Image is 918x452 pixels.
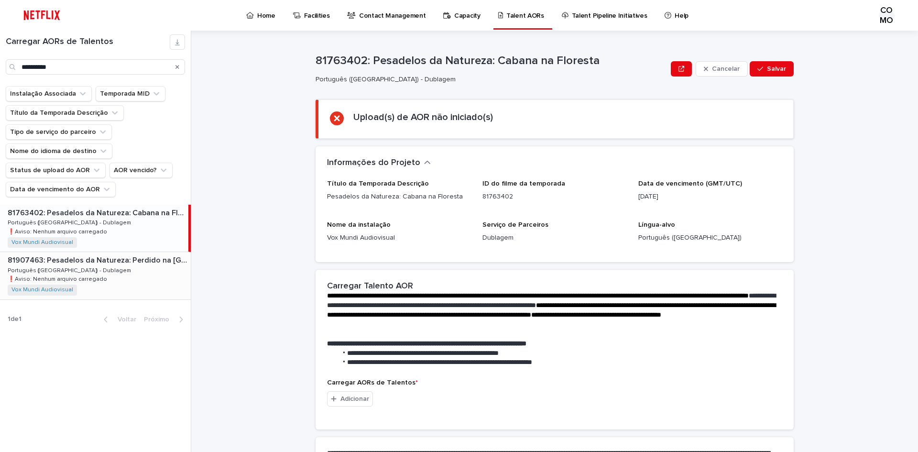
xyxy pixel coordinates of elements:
a: Vox Mundi Audiovisual [11,239,73,246]
button: Adicionar [327,391,373,407]
font: Vox Mundi Audiovisual [11,240,73,245]
font: Upload(s) de AOR não iniciado(s) [353,112,493,122]
input: Procurar [6,59,185,75]
font: Vox Mundi Audiovisual [327,234,395,241]
font: ❗️Aviso: Nenhum arquivo carregado [8,276,107,282]
font: 1 [8,316,11,322]
font: COMO [880,6,893,25]
font: ID do filme da temporada [482,180,565,187]
img: ifQbXi3ZQGMSEF7WDB7W [19,6,65,25]
button: Voltar [96,315,140,324]
font: Vox Mundi Audiovisual [11,287,73,293]
font: Pesadelos da Natureza: Cabana na Floresta [327,193,463,200]
font: Próximo [144,316,169,323]
font: Nome da instalação [327,221,391,228]
font: 81763402: Pesadelos da Natureza: Cabana na Floresta [8,209,201,217]
font: Serviço de Parceiros [482,221,548,228]
button: Informações do Projeto [327,158,431,168]
font: Adicionar [340,396,369,402]
font: de [11,316,19,322]
font: Carregar AORs de Talentos [327,379,415,386]
button: Data de vencimento do AOR [6,182,116,197]
font: 81763402: Pesadelos da Natureza: Cabana na Floresta [316,55,600,66]
font: Data de vencimento (GMT/UTC) [638,180,742,187]
font: Título da Temporada Descrição [327,180,429,187]
font: 81907463: Pesadelos da Natureza: Perdido na [GEOGRAPHIC_DATA] [8,256,250,264]
font: Cancelar [712,66,740,72]
font: 81763402 [482,193,513,200]
button: Título da Temporada Descrição [6,105,124,121]
font: Voltar [118,316,136,323]
button: Tipo de serviço do parceiro [6,124,112,140]
font: Informações do Projeto [327,158,420,167]
font: Carregar Talento AOR [327,282,413,290]
a: Vox Mundi Audiovisual [11,287,73,293]
font: Salvar [767,66,786,72]
font: Língua-alvo [638,221,675,228]
button: Status de upload do AOR [6,163,106,178]
button: Nome do idioma de destino [6,143,112,159]
font: Carregar AORs de Talentos [6,37,113,46]
button: Próximo [140,315,191,324]
font: Português ([GEOGRAPHIC_DATA]) - Dublagem [8,220,131,226]
button: Temporada MID [96,86,165,101]
font: Português ([GEOGRAPHIC_DATA]) - Dublagem [316,76,456,83]
p: 81763402: Pesadelos da Natureza: Cabana na Floresta [8,207,186,218]
font: [DATE] [638,193,658,200]
font: Dublagem [482,234,514,241]
font: 1 [19,316,22,322]
button: Cancelar [696,61,748,77]
button: Instalação Associada [6,86,92,101]
button: Salvar [750,61,794,77]
font: ❗️Aviso: Nenhum arquivo carregado [8,229,107,235]
button: AOR vencido? [109,163,173,178]
font: Português ([GEOGRAPHIC_DATA]) [638,234,742,241]
font: Português ([GEOGRAPHIC_DATA]) - Dublagem [8,268,131,274]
